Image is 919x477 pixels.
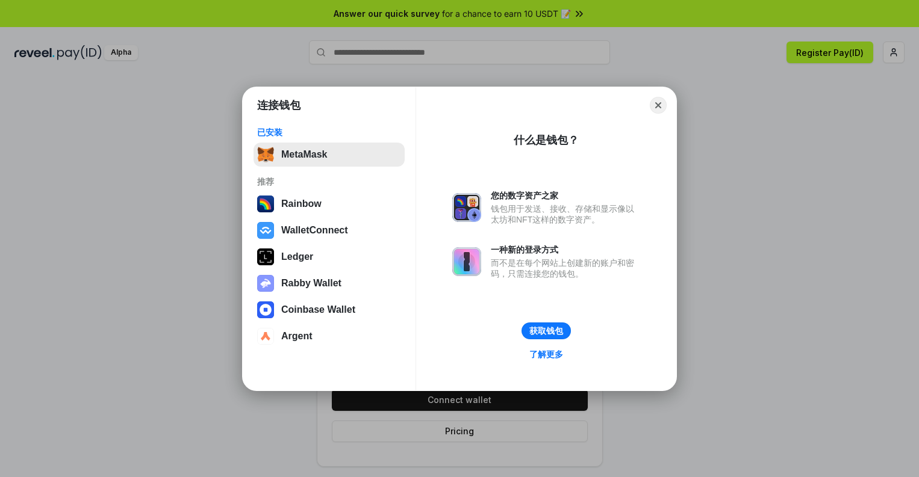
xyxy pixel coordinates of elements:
img: svg+xml,%3Csvg%20xmlns%3D%22http%3A%2F%2Fwww.w3.org%2F2000%2Fsvg%22%20fill%3D%22none%22%20viewBox... [452,193,481,222]
div: 您的数字资产之家 [491,190,640,201]
img: svg+xml,%3Csvg%20fill%3D%22none%22%20height%3D%2233%22%20viewBox%3D%220%200%2035%2033%22%20width%... [257,146,274,163]
div: 而不是在每个网站上创建新的账户和密码，只需连接您的钱包。 [491,257,640,279]
div: Rainbow [281,198,322,209]
button: Rabby Wallet [254,271,405,295]
div: 什么是钱包？ [514,133,579,147]
button: Close [650,97,667,114]
div: Coinbase Wallet [281,304,355,315]
div: 获取钱包 [529,325,563,336]
div: 一种新的登录方式 [491,244,640,255]
img: svg+xml,%3Csvg%20xmlns%3D%22http%3A%2F%2Fwww.w3.org%2F2000%2Fsvg%22%20width%3D%2228%22%20height%3... [257,248,274,265]
div: MetaMask [281,149,327,160]
div: Ledger [281,251,313,262]
button: Rainbow [254,192,405,216]
img: svg+xml,%3Csvg%20width%3D%2228%22%20height%3D%2228%22%20viewBox%3D%220%200%2028%2028%22%20fill%3D... [257,222,274,239]
img: svg+xml,%3Csvg%20width%3D%22120%22%20height%3D%22120%22%20viewBox%3D%220%200%20120%20120%22%20fil... [257,195,274,212]
button: Coinbase Wallet [254,298,405,322]
button: 获取钱包 [522,322,571,339]
div: 钱包用于发送、接收、存储和显示像以太坊和NFT这样的数字资产。 [491,203,640,225]
img: svg+xml,%3Csvg%20xmlns%3D%22http%3A%2F%2Fwww.w3.org%2F2000%2Fsvg%22%20fill%3D%22none%22%20viewBox... [452,247,481,276]
div: 推荐 [257,176,401,187]
button: WalletConnect [254,218,405,242]
img: svg+xml,%3Csvg%20width%3D%2228%22%20height%3D%2228%22%20viewBox%3D%220%200%2028%2028%22%20fill%3D... [257,301,274,318]
img: svg+xml,%3Csvg%20xmlns%3D%22http%3A%2F%2Fwww.w3.org%2F2000%2Fsvg%22%20fill%3D%22none%22%20viewBox... [257,275,274,292]
button: Argent [254,324,405,348]
img: svg+xml,%3Csvg%20width%3D%2228%22%20height%3D%2228%22%20viewBox%3D%220%200%2028%2028%22%20fill%3D... [257,328,274,345]
div: Argent [281,331,313,342]
button: MetaMask [254,143,405,167]
h1: 连接钱包 [257,98,301,112]
div: WalletConnect [281,225,348,236]
div: Rabby Wallet [281,278,341,289]
button: Ledger [254,245,405,269]
div: 了解更多 [529,349,563,360]
div: 已安装 [257,127,401,138]
a: 了解更多 [522,346,570,362]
